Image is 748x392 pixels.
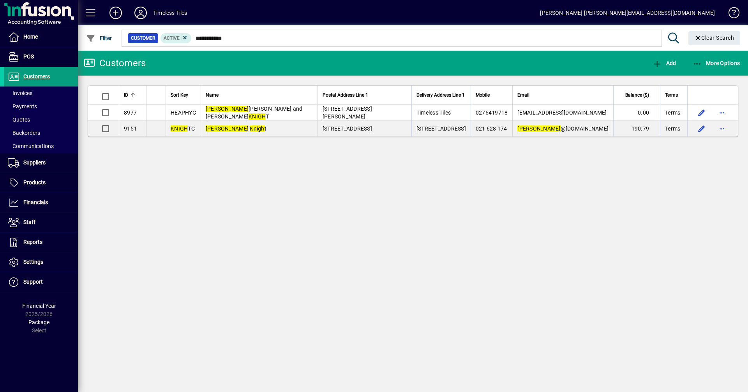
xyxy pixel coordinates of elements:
[613,105,660,121] td: 0.00
[716,106,728,119] button: More options
[695,122,708,135] button: Edit
[476,109,508,116] span: 0276419718
[618,91,656,99] div: Balance ($)
[476,91,490,99] span: Mobile
[4,100,78,113] a: Payments
[653,60,676,66] span: Add
[22,303,56,309] span: Financial Year
[723,2,738,27] a: Knowledge Base
[4,193,78,212] a: Financials
[164,35,180,41] span: Active
[517,109,607,116] span: [EMAIL_ADDRESS][DOMAIN_NAME]
[323,125,372,132] span: [STREET_ADDRESS]
[171,125,188,132] em: KNIGH
[23,73,50,79] span: Customers
[131,34,155,42] span: Customer
[206,106,249,112] em: [PERSON_NAME]
[476,125,507,132] span: 021 628 174
[249,113,266,120] em: KNIGH
[23,179,46,185] span: Products
[4,87,78,100] a: Invoices
[23,259,43,265] span: Settings
[206,125,266,132] span: t
[517,125,560,132] em: [PERSON_NAME]
[206,91,313,99] div: Name
[171,125,195,132] span: TC
[153,7,187,19] div: Timeless Tiles
[8,117,30,123] span: Quotes
[206,125,249,132] em: [PERSON_NAME]
[4,253,78,272] a: Settings
[476,91,508,99] div: Mobile
[8,103,37,109] span: Payments
[665,109,680,117] span: Terms
[23,219,35,225] span: Staff
[250,125,264,132] em: Knigh
[206,106,303,120] span: [PERSON_NAME] and [PERSON_NAME] T
[4,47,78,67] a: POS
[4,126,78,139] a: Backorders
[84,31,114,45] button: Filter
[23,53,34,60] span: POS
[651,56,678,70] button: Add
[665,125,680,132] span: Terms
[103,6,128,20] button: Add
[4,139,78,153] a: Communications
[128,6,153,20] button: Profile
[416,109,451,116] span: Timeless Tiles
[4,113,78,126] a: Quotes
[4,272,78,292] a: Support
[716,122,728,135] button: More options
[4,233,78,252] a: Reports
[691,56,742,70] button: More Options
[416,91,465,99] span: Delivery Address Line 1
[613,121,660,136] td: 190.79
[4,173,78,192] a: Products
[665,91,678,99] span: Terms
[23,159,46,166] span: Suppliers
[23,34,38,40] span: Home
[84,57,146,69] div: Customers
[517,91,609,99] div: Email
[517,91,529,99] span: Email
[171,91,188,99] span: Sort Key
[171,109,196,116] span: HEAPHYC
[161,33,192,43] mat-chip: Activation Status: Active
[323,91,368,99] span: Postal Address Line 1
[23,239,42,245] span: Reports
[695,35,734,41] span: Clear Search
[124,125,137,132] span: 9151
[517,125,609,132] span: @[DOMAIN_NAME]
[23,199,48,205] span: Financials
[323,106,372,120] span: [STREET_ADDRESS][PERSON_NAME]
[540,7,715,19] div: [PERSON_NAME] [PERSON_NAME][EMAIL_ADDRESS][DOMAIN_NAME]
[688,31,741,45] button: Clear
[625,91,649,99] span: Balance ($)
[124,91,141,99] div: ID
[695,106,708,119] button: Edit
[206,91,219,99] span: Name
[8,90,32,96] span: Invoices
[8,130,40,136] span: Backorders
[4,153,78,173] a: Suppliers
[28,319,49,325] span: Package
[693,60,740,66] span: More Options
[124,91,128,99] span: ID
[4,213,78,232] a: Staff
[4,27,78,47] a: Home
[23,279,43,285] span: Support
[86,35,112,41] span: Filter
[124,109,137,116] span: 8977
[8,143,54,149] span: Communications
[416,125,466,132] span: [STREET_ADDRESS]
